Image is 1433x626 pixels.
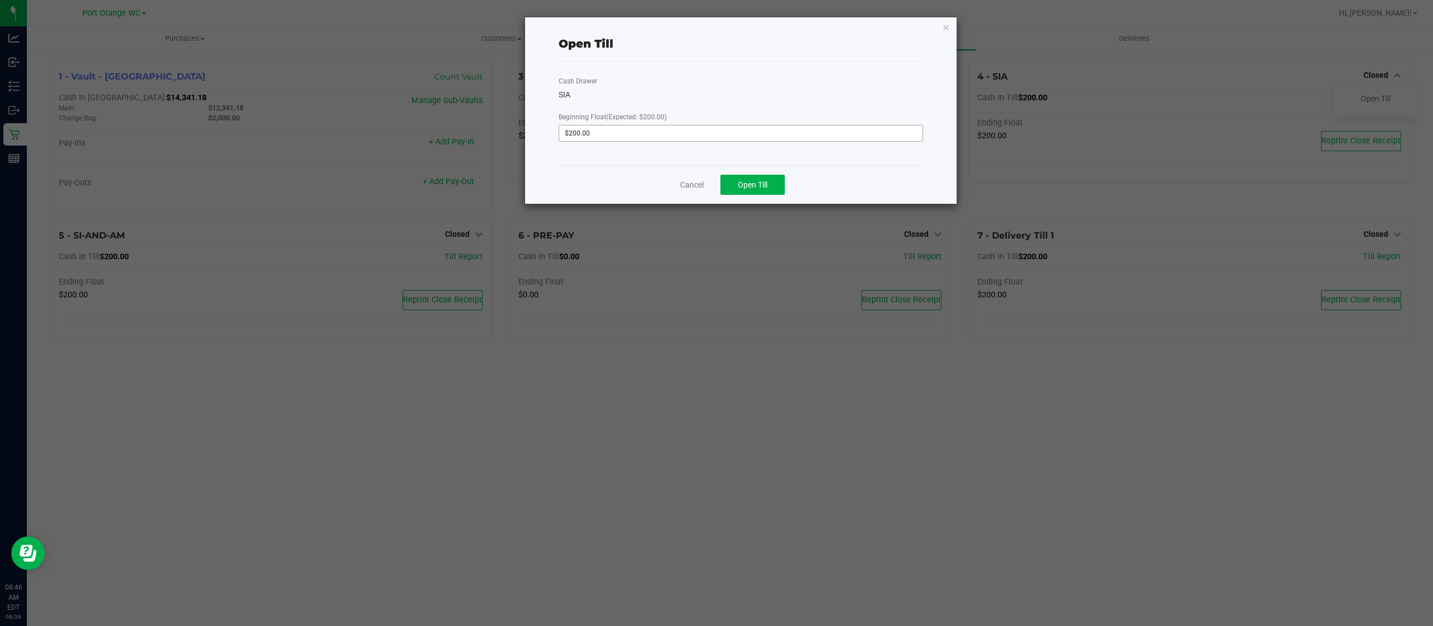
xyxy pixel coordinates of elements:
span: Open Till [738,180,767,189]
span: Beginning Float [559,113,667,121]
div: Open Till [559,35,614,52]
label: Cash Drawer [559,76,597,86]
a: Cancel [680,179,704,191]
iframe: Resource center [11,536,45,570]
button: Open Till [720,175,785,195]
span: (Expected: $200.00) [606,113,667,121]
div: SIA [559,89,923,101]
